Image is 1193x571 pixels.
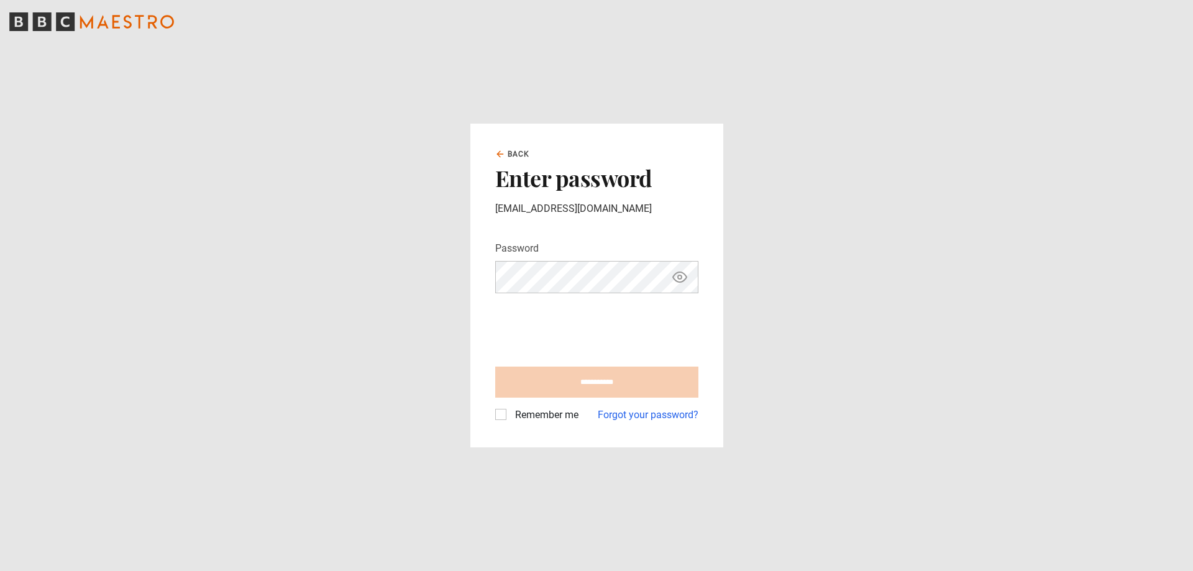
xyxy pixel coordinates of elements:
button: Show password [669,267,690,288]
h2: Enter password [495,165,698,191]
a: Forgot your password? [598,408,698,423]
label: Password [495,241,539,256]
a: Back [495,148,530,160]
svg: BBC Maestro [9,12,174,31]
label: Remember me [510,408,578,423]
span: Back [508,148,530,160]
p: [EMAIL_ADDRESS][DOMAIN_NAME] [495,201,698,216]
iframe: reCAPTCHA [495,303,684,352]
